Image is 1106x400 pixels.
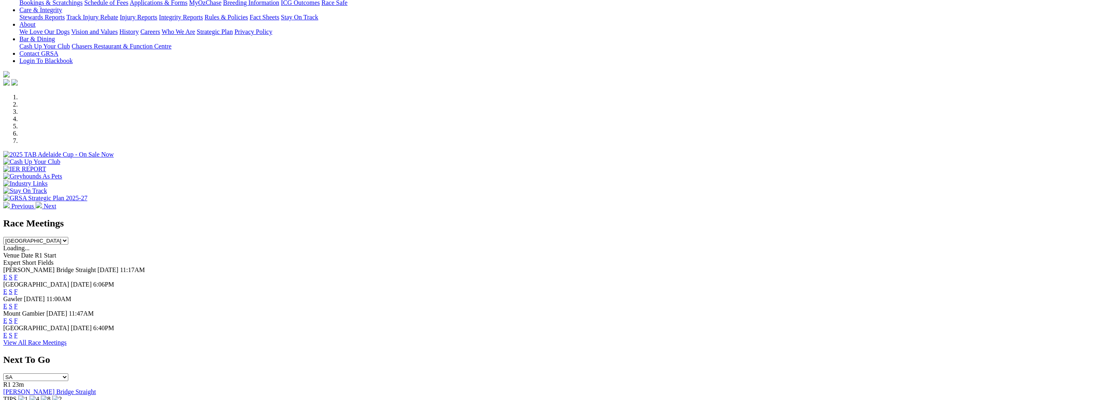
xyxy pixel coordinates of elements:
[9,288,13,295] a: S
[19,43,70,50] a: Cash Up Your Club
[3,317,7,324] a: E
[11,79,18,86] img: twitter.svg
[3,195,87,202] img: GRSA Strategic Plan 2025-27
[3,173,62,180] img: Greyhounds As Pets
[120,266,145,273] span: 11:17AM
[3,202,10,208] img: chevron-left-pager-white.svg
[9,303,13,310] a: S
[46,295,72,302] span: 11:00AM
[11,203,34,209] span: Previous
[66,14,118,21] a: Track Injury Rebate
[71,281,92,288] span: [DATE]
[3,165,46,173] img: IER REPORT
[36,202,42,208] img: chevron-right-pager-white.svg
[19,36,55,42] a: Bar & Dining
[3,274,7,281] a: E
[3,388,96,395] a: [PERSON_NAME] Bridge Straight
[22,259,36,266] span: Short
[204,14,248,21] a: Rules & Policies
[13,381,24,388] span: 23m
[3,266,96,273] span: [PERSON_NAME] Bridge Straight
[19,28,1103,36] div: About
[250,14,279,21] a: Fact Sheets
[159,14,203,21] a: Integrity Reports
[38,259,53,266] span: Fields
[3,295,22,302] span: Gawler
[3,79,10,86] img: facebook.svg
[21,252,33,259] span: Date
[19,28,70,35] a: We Love Our Dogs
[36,203,56,209] a: Next
[35,252,56,259] span: R1 Start
[72,43,171,50] a: Chasers Restaurant & Function Centre
[93,281,114,288] span: 6:06PM
[3,71,10,77] img: logo-grsa-white.png
[19,21,36,28] a: About
[19,50,58,57] a: Contact GRSA
[3,332,7,339] a: E
[9,332,13,339] a: S
[120,14,157,21] a: Injury Reports
[9,274,13,281] a: S
[19,14,65,21] a: Stewards Reports
[3,187,47,195] img: Stay On Track
[281,14,318,21] a: Stay On Track
[140,28,160,35] a: Careers
[3,354,1103,365] h2: Next To Go
[14,274,18,281] a: F
[69,310,94,317] span: 11:47AM
[19,57,73,64] a: Login To Blackbook
[119,28,139,35] a: History
[46,310,67,317] span: [DATE]
[93,325,114,331] span: 6:40PM
[3,303,7,310] a: E
[3,218,1103,229] h2: Race Meetings
[71,28,118,35] a: Vision and Values
[71,325,92,331] span: [DATE]
[162,28,195,35] a: Who We Are
[19,6,62,13] a: Care & Integrity
[24,295,45,302] span: [DATE]
[3,245,29,251] span: Loading...
[3,180,48,187] img: Industry Links
[14,303,18,310] a: F
[97,266,118,273] span: [DATE]
[9,317,13,324] a: S
[234,28,272,35] a: Privacy Policy
[3,339,67,346] a: View All Race Meetings
[19,14,1103,21] div: Care & Integrity
[3,310,45,317] span: Mount Gambier
[3,259,21,266] span: Expert
[3,203,36,209] a: Previous
[3,158,60,165] img: Cash Up Your Club
[3,281,69,288] span: [GEOGRAPHIC_DATA]
[3,288,7,295] a: E
[3,151,114,158] img: 2025 TAB Adelaide Cup - On Sale Now
[197,28,233,35] a: Strategic Plan
[44,203,56,209] span: Next
[14,317,18,324] a: F
[3,381,11,388] span: R1
[14,332,18,339] a: F
[14,288,18,295] a: F
[3,252,19,259] span: Venue
[19,43,1103,50] div: Bar & Dining
[3,325,69,331] span: [GEOGRAPHIC_DATA]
